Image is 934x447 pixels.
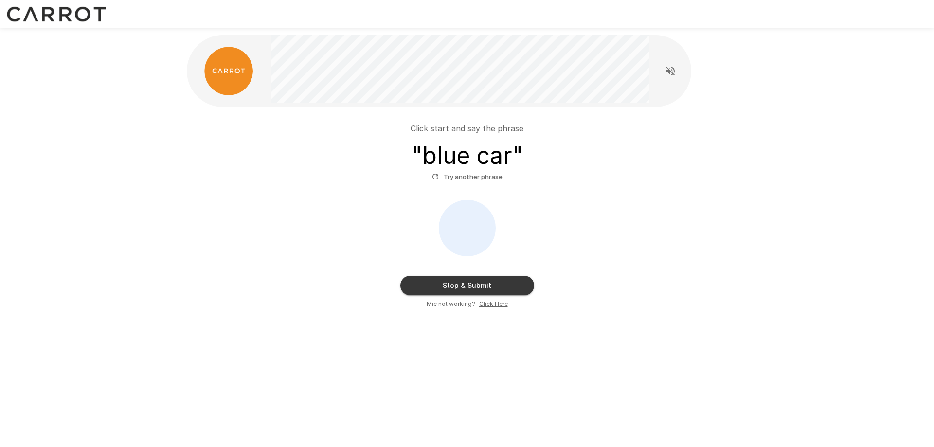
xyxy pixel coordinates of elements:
[400,276,534,295] button: Stop & Submit
[479,300,508,307] u: Click Here
[427,299,475,309] span: Mic not working?
[661,61,680,81] button: Read questions aloud
[412,142,523,169] h3: " blue car "
[411,123,523,134] p: Click start and say the phrase
[430,169,505,184] button: Try another phrase
[204,47,253,95] img: carrot_logo.png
